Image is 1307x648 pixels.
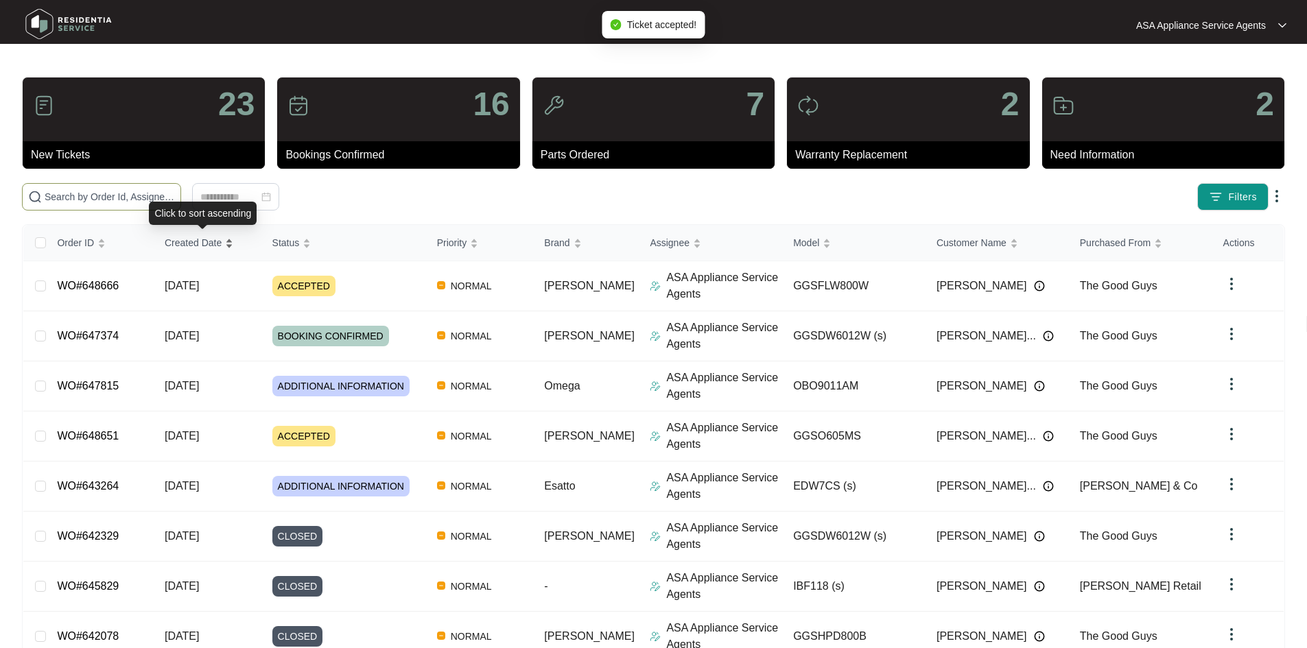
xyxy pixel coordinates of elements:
img: dropdown arrow [1223,426,1240,442]
img: Assigner Icon [650,381,661,392]
img: dropdown arrow [1223,576,1240,592]
a: WO#647815 [57,380,119,392]
span: [PERSON_NAME] [544,430,635,442]
span: The Good Guys [1080,330,1157,341]
img: Info icon [1034,531,1045,542]
input: Search by Order Id, Assignee Name, Customer Name, Brand and Model [45,189,175,204]
td: IBF118 (s) [782,562,926,612]
th: Status [261,225,426,261]
span: Filters [1228,190,1257,204]
img: dropdown arrow [1223,476,1240,492]
img: Assigner Icon [650,631,661,642]
p: 16 [473,88,509,121]
td: EDW7CS (s) [782,461,926,512]
span: [PERSON_NAME] & Co [1080,480,1198,492]
span: Omega [544,380,580,392]
img: Assigner Icon [650,280,661,291]
img: Info icon [1034,280,1045,291]
th: Priority [426,225,534,261]
span: [DATE] [165,330,199,341]
td: GGSDW6012W (s) [782,311,926,361]
th: Brand [533,225,639,261]
div: Click to sort ascending [149,202,257,225]
span: ACCEPTED [272,276,335,296]
img: Assigner Icon [650,581,661,592]
img: filter icon [1209,190,1223,204]
span: ADDITIONAL INFORMATION [272,376,410,396]
span: Created Date [165,235,222,250]
span: [DATE] [165,630,199,642]
a: WO#647374 [57,330,119,341]
span: Ticket accepted! [627,19,696,30]
img: dropdown arrow [1223,276,1240,292]
p: ASA Appliance Service Agents [666,320,782,352]
th: Assignee [639,225,782,261]
img: Vercel Logo [437,281,445,289]
p: 23 [218,88,255,121]
span: Purchased From [1080,235,1151,250]
span: The Good Guys [1080,630,1157,642]
span: [PERSON_NAME] [937,378,1027,394]
a: WO#648651 [57,430,119,442]
span: ACCEPTED [272,426,335,446]
span: NORMAL [445,478,497,494]
a: WO#642329 [57,530,119,542]
img: Info icon [1034,581,1045,592]
span: NORMAL [445,578,497,595]
img: Vercel Logo [437,381,445,389]
span: [PERSON_NAME]... [937,328,1036,344]
a: WO#642078 [57,630,119,642]
img: icon [797,95,819,117]
img: Vercel Logo [437,531,445,540]
p: ASA Appliance Service Agents [666,269,782,302]
span: The Good Guys [1080,530,1157,542]
p: ASA Appliance Service Agents [666,370,782,403]
span: [PERSON_NAME] [937,628,1027,645]
th: Customer Name [926,225,1069,261]
span: Esatto [544,480,575,492]
img: Info icon [1034,631,1045,642]
img: icon [33,95,55,117]
p: ASA Appliance Service Agents [666,420,782,453]
p: Need Information [1050,147,1284,163]
p: ASA Appliance Service Agents [666,520,782,553]
img: Assigner Icon [650,531,661,542]
img: Vercel Logo [437,331,445,339]
p: New Tickets [31,147,265,163]
span: ADDITIONAL INFORMATION [272,476,410,496]
img: Assigner Icon [650,481,661,492]
span: [PERSON_NAME]... [937,428,1036,444]
span: [PERSON_NAME] [544,530,635,542]
span: [DATE] [165,280,199,291]
span: The Good Guys [1080,380,1157,392]
span: [PERSON_NAME] Retail [1080,580,1201,592]
p: 7 [746,88,764,121]
a: WO#643264 [57,480,119,492]
span: Customer Name [937,235,1006,250]
img: dropdown arrow [1269,188,1285,204]
p: 2 [1256,88,1274,121]
span: NORMAL [445,278,497,294]
button: filter iconFilters [1197,183,1269,211]
p: Warranty Replacement [795,147,1029,163]
p: ASA Appliance Service Agents [1136,19,1266,32]
th: Order ID [46,225,154,261]
span: [DATE] [165,380,199,392]
span: [PERSON_NAME] [937,578,1027,595]
img: Assigner Icon [650,331,661,341]
img: residentia service logo [21,3,117,45]
span: CLOSED [272,626,323,647]
img: dropdown arrow [1223,326,1240,342]
span: [DATE] [165,430,199,442]
p: Bookings Confirmed [285,147,519,163]
span: [PERSON_NAME] [937,278,1027,294]
span: - [544,580,547,592]
span: NORMAL [445,328,497,344]
img: Info icon [1043,431,1054,442]
th: Created Date [154,225,261,261]
img: dropdown arrow [1223,376,1240,392]
span: [PERSON_NAME] [544,630,635,642]
td: GGSFLW800W [782,261,926,311]
span: The Good Guys [1080,280,1157,291]
span: check-circle [611,19,622,30]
